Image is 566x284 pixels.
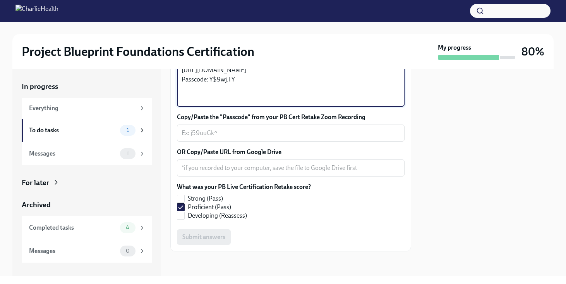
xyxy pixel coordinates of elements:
[22,81,152,92] a: In progress
[438,43,471,52] strong: My progress
[29,149,117,158] div: Messages
[29,126,117,135] div: To do tasks
[29,247,117,255] div: Messages
[121,225,134,230] span: 4
[15,5,58,17] img: CharlieHealth
[22,178,49,188] div: For later
[121,248,134,254] span: 0
[22,142,152,165] a: Messages1
[22,200,152,210] a: Archived
[177,148,405,156] label: OR Copy/Paste URL from Google Drive
[521,45,544,59] h3: 80%
[182,66,400,103] textarea: [URL][DOMAIN_NAME] Passcode: Y$9wj.TY
[188,211,247,220] span: Developing (Reassess)
[22,44,254,59] h2: Project Blueprint Foundations Certification
[177,113,405,121] label: Copy/Paste the "Passcode" from your PB Cert Retake Zoom Recording
[22,119,152,142] a: To do tasks1
[122,127,134,133] span: 1
[122,151,134,156] span: 1
[22,98,152,119] a: Everything
[188,203,231,211] span: Proficient (Pass)
[22,216,152,239] a: Completed tasks4
[22,239,152,263] a: Messages0
[22,178,152,188] a: For later
[29,104,135,113] div: Everything
[177,183,311,191] label: What was your PB Live Certification Retake score?
[29,223,117,232] div: Completed tasks
[188,194,223,203] span: Strong (Pass)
